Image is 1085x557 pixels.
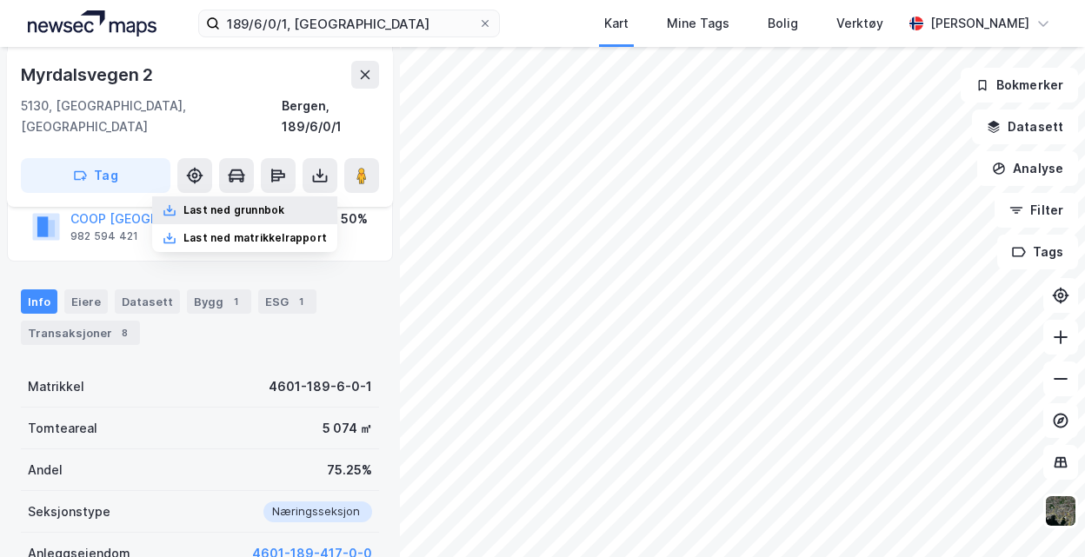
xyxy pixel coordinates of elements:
div: Bergen, 189/6/0/1 [282,96,379,137]
div: Seksjonstype [28,501,110,522]
div: Matrikkel [28,376,84,397]
iframe: Chat Widget [998,474,1085,557]
button: Datasett [972,109,1078,144]
div: [PERSON_NAME] [930,13,1029,34]
div: Verktøy [836,13,883,34]
div: 5 074 ㎡ [323,418,372,439]
div: ESG [258,289,316,314]
div: Transaksjoner [21,321,140,345]
div: Bygg [187,289,251,314]
div: Myrdalsvegen 2 [21,61,156,89]
button: Filter [995,193,1078,228]
div: Kontrollprogram for chat [998,474,1085,557]
div: Tomteareal [28,418,97,439]
button: Bokmerker [961,68,1078,103]
div: 4601-189-6-0-1 [269,376,372,397]
button: Tags [997,235,1078,269]
div: Last ned matrikkelrapport [183,231,327,245]
div: 1 [292,293,310,310]
img: logo.a4113a55bc3d86da70a041830d287a7e.svg [28,10,156,36]
div: 75.25% [327,460,372,481]
div: Kart [604,13,629,34]
div: 982 594 421 [70,229,138,243]
div: 1 [227,293,244,310]
div: 50% [341,209,368,229]
div: Bolig [768,13,798,34]
div: Last ned grunnbok [183,203,284,217]
div: Eiere [64,289,108,314]
div: 8 [116,324,133,341]
div: Andel [28,460,63,481]
div: Info [21,289,57,314]
input: Søk på adresse, matrikkel, gårdeiere, leietakere eller personer [220,10,477,36]
button: Tag [21,158,170,193]
button: Analyse [977,151,1078,186]
div: 5130, [GEOGRAPHIC_DATA], [GEOGRAPHIC_DATA] [21,96,282,137]
div: Mine Tags [667,13,729,34]
div: Datasett [115,289,180,314]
